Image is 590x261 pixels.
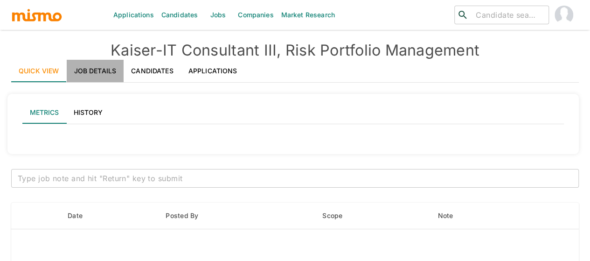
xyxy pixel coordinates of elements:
[11,8,62,22] img: logo
[472,8,545,21] input: Candidate search
[22,101,66,124] button: Metrics
[60,203,158,229] th: Date
[181,60,245,82] a: Applications
[555,6,573,24] img: Maia Reyes
[11,60,67,82] a: Quick View
[67,60,124,82] a: Job Details
[124,60,181,82] a: Candidates
[66,101,110,124] button: History
[158,203,315,229] th: Posted By
[430,203,530,229] th: Note
[11,41,579,60] h4: Kaiser - IT Consultant III, Risk Portfolio Management
[315,203,430,229] th: Scope
[22,101,564,124] div: lab API tabs example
